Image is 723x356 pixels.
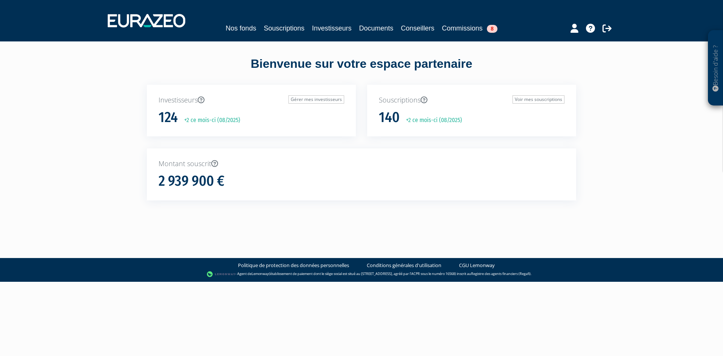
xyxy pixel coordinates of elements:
img: 1732889491-logotype_eurazeo_blanc_rvb.png [108,14,185,28]
a: Conseillers [401,23,435,34]
div: Bienvenue sur votre espace partenaire [141,55,582,85]
h1: 2 939 900 € [159,173,224,189]
a: Gérer mes investisseurs [288,95,344,104]
a: Conditions générales d'utilisation [367,262,441,269]
div: - Agent de (établissement de paiement dont le siège social est situé au [STREET_ADDRESS], agréé p... [8,270,715,278]
h1: 124 [159,110,178,125]
a: Documents [359,23,394,34]
a: Politique de protection des données personnelles [238,262,349,269]
img: logo-lemonway.png [207,270,236,278]
a: Registre des agents financiers (Regafi) [471,271,531,276]
a: Voir mes souscriptions [513,95,564,104]
a: CGU Lemonway [459,262,495,269]
p: +2 ce mois-ci (08/2025) [401,116,462,125]
p: +2 ce mois-ci (08/2025) [179,116,240,125]
p: Souscriptions [379,95,564,105]
span: 8 [487,25,497,33]
a: Lemonway [252,271,269,276]
p: Montant souscrit [159,159,564,169]
a: Commissions8 [442,23,497,34]
p: Investisseurs [159,95,344,105]
p: Besoin d'aide ? [711,34,720,102]
a: Souscriptions [264,23,304,34]
h1: 140 [379,110,400,125]
a: Nos fonds [226,23,256,34]
a: Investisseurs [312,23,351,34]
